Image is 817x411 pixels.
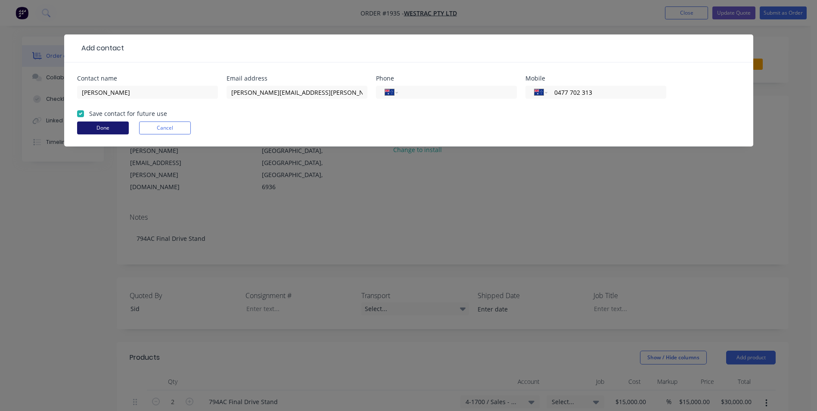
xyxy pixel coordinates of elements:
[77,121,129,134] button: Done
[77,43,124,53] div: Add contact
[525,75,666,81] div: Mobile
[376,75,517,81] div: Phone
[227,75,367,81] div: Email address
[89,109,167,118] label: Save contact for future use
[77,75,218,81] div: Contact name
[139,121,191,134] button: Cancel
